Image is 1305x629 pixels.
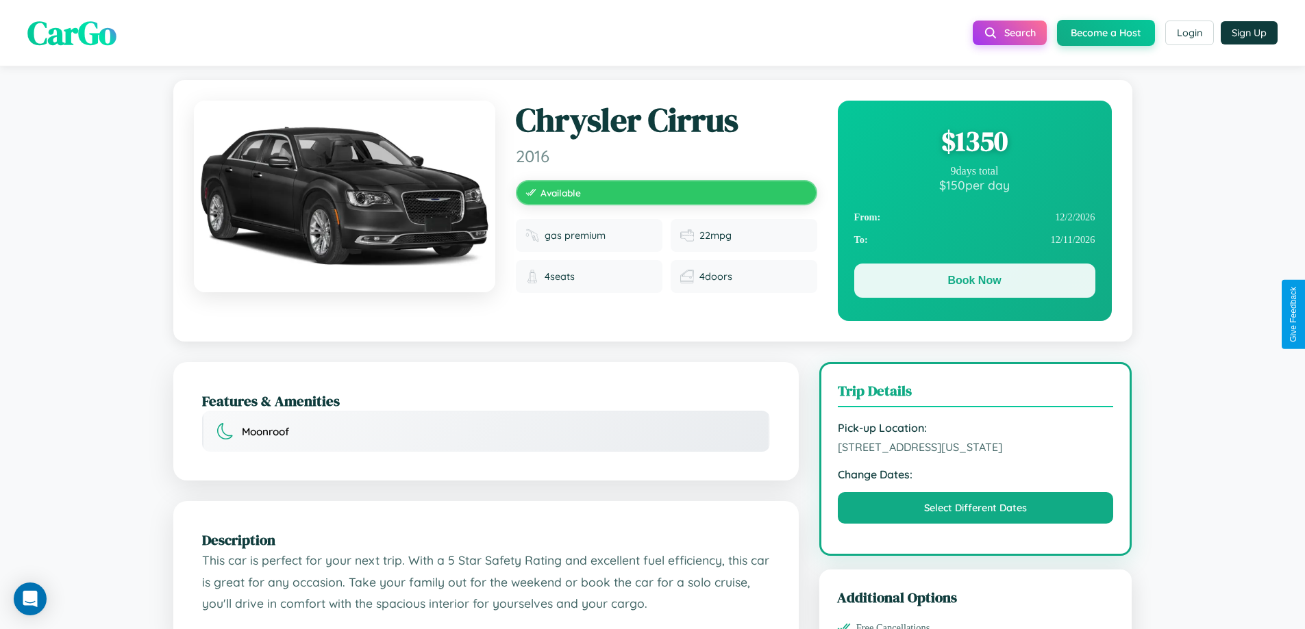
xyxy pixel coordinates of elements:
[1004,27,1036,39] span: Search
[838,492,1114,524] button: Select Different Dates
[27,10,116,55] span: CarGo
[854,264,1095,298] button: Book Now
[854,165,1095,177] div: 9 days total
[699,229,732,242] span: 22 mpg
[516,146,817,166] span: 2016
[525,270,539,283] img: Seats
[1165,21,1214,45] button: Login
[202,550,770,615] p: This car is perfect for your next trip. With a 5 Star Safety Rating and excellent fuel efficiency...
[1221,21,1278,44] button: Sign Up
[680,270,694,283] img: Doors
[838,440,1114,454] span: [STREET_ADDRESS][US_STATE]
[854,206,1095,229] div: 12 / 2 / 2026
[854,211,881,223] strong: From:
[525,229,539,242] img: Fuel type
[854,177,1095,192] div: $ 150 per day
[838,421,1114,435] strong: Pick-up Location:
[838,381,1114,407] h3: Trip Details
[837,587,1115,607] h3: Additional Options
[854,234,868,246] strong: To:
[202,391,770,411] h2: Features & Amenities
[516,101,817,140] h1: Chrysler Cirrus
[680,229,694,242] img: Fuel efficiency
[1057,20,1155,46] button: Become a Host
[973,21,1047,45] button: Search
[854,229,1095,251] div: 12 / 11 / 2026
[14,582,47,615] div: Open Intercom Messenger
[838,467,1114,481] strong: Change Dates:
[242,425,289,438] span: Moonroof
[202,530,770,550] h2: Description
[540,187,581,198] span: Available
[1289,287,1298,342] div: Give Feedback
[699,270,732,283] span: 4 doors
[194,101,495,292] img: Chrysler Cirrus 2016
[545,229,606,242] span: gas premium
[545,270,575,283] span: 4 seats
[854,123,1095,159] div: $ 1350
